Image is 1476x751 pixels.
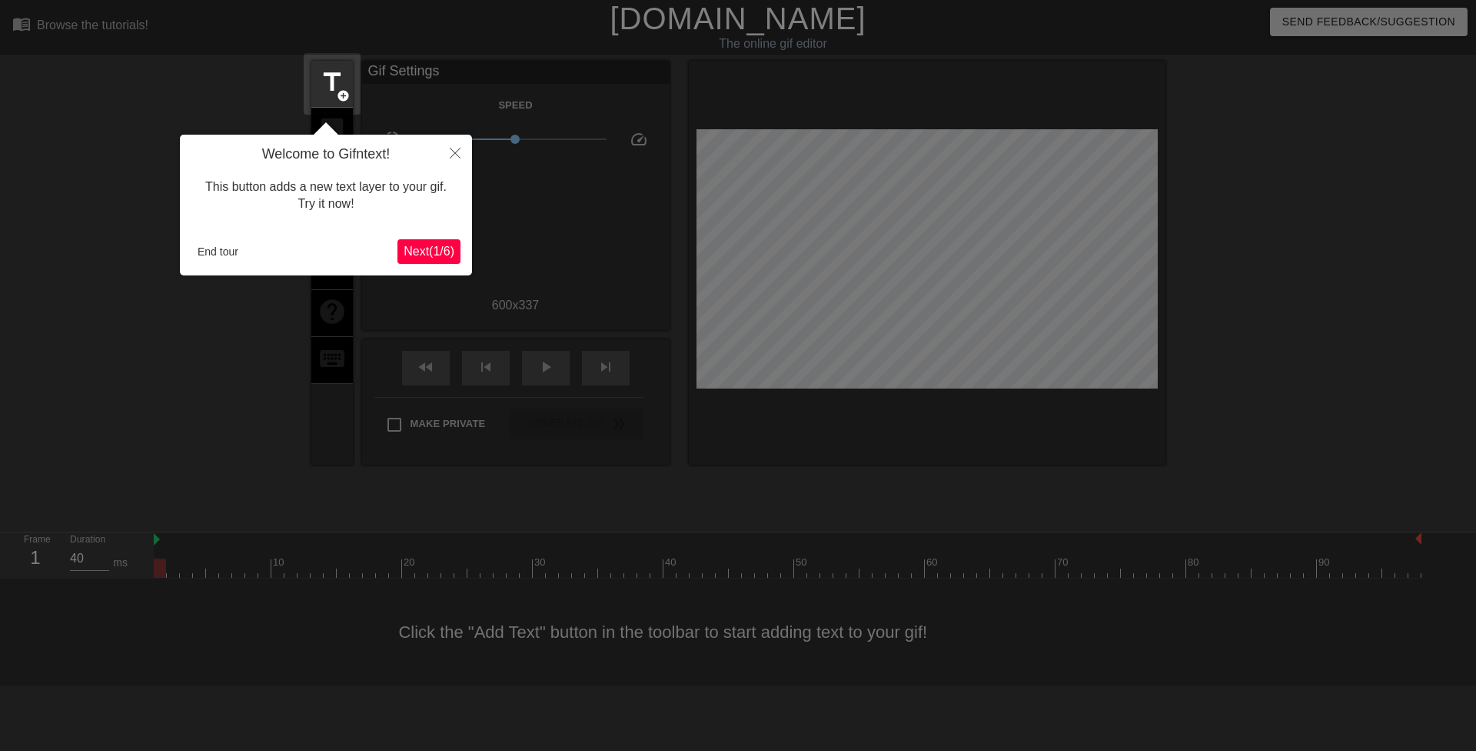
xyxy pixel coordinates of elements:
[404,245,454,258] span: Next ( 1 / 6 )
[191,146,460,163] h4: Welcome to Gifntext!
[397,239,460,264] button: Next
[438,135,472,170] button: Close
[191,163,460,229] div: This button adds a new text layer to your gif. Try it now!
[191,240,244,263] button: End tour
